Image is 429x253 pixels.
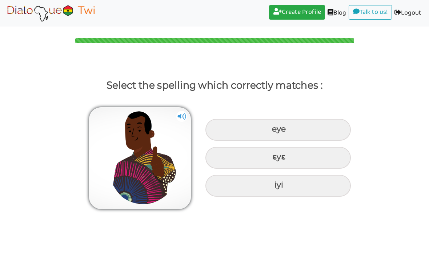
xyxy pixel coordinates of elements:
[269,5,325,20] a: Create Profile
[392,5,424,21] a: Logout
[349,5,392,20] a: Talk to us!
[205,119,351,141] div: eye
[11,77,418,94] p: Select the spelling which correctly matches :
[176,111,187,122] img: cuNL5YgAAAABJRU5ErkJggg==
[325,5,349,21] a: Blog
[205,147,351,169] div: ɛyɛ
[205,175,351,197] div: iyi
[89,107,191,209] img: certified3.png
[5,4,97,22] img: Select Course Page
